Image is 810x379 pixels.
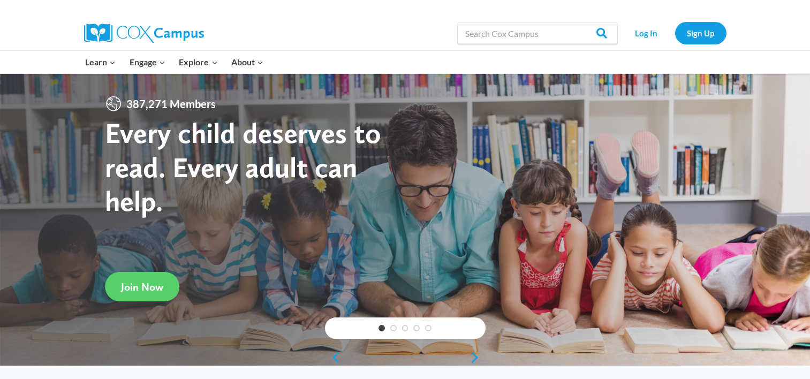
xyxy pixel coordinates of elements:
a: 5 [425,325,432,331]
nav: Primary Navigation [79,51,270,73]
span: Explore [179,55,217,69]
a: next [470,351,486,364]
a: Join Now [105,272,179,301]
a: 1 [378,325,385,331]
span: 387,271 Members [122,95,220,112]
span: About [231,55,263,69]
div: content slider buttons [325,347,486,368]
img: Cox Campus [84,24,204,43]
span: Learn [85,55,116,69]
a: 3 [402,325,408,331]
input: Search Cox Campus [457,22,618,44]
span: Engage [130,55,165,69]
a: 2 [390,325,397,331]
nav: Secondary Navigation [623,22,726,44]
a: Sign Up [675,22,726,44]
span: Join Now [121,281,163,293]
a: previous [325,351,341,364]
strong: Every child deserves to read. Every adult can help. [105,116,381,218]
a: 4 [413,325,420,331]
a: Log In [623,22,670,44]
